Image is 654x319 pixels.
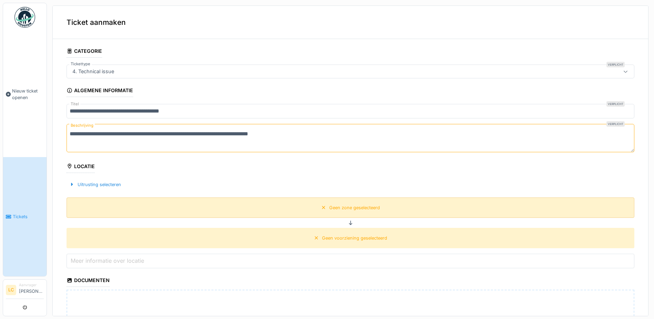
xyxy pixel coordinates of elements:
li: [PERSON_NAME] [19,282,44,297]
div: Verplicht [606,62,625,67]
div: Verplicht [606,101,625,107]
div: Ticket aanmaken [53,6,648,39]
label: Tickettype [69,61,92,67]
a: LC Aanvrager[PERSON_NAME] [6,282,44,299]
div: Categorie [67,46,102,58]
div: Geen zone geselecteerd [329,204,380,211]
div: Aanvrager [19,282,44,288]
div: Verplicht [606,121,625,127]
div: Documenten [67,275,110,287]
div: Locatie [67,161,95,173]
div: Geen voorziening geselecteerd [322,235,387,241]
a: Nieuw ticket openen [3,31,47,157]
img: Badge_color-CXgf-gQk.svg [14,7,35,28]
li: LC [6,285,16,295]
label: Beschrijving [69,121,95,130]
div: 4. Technical issue [70,68,117,75]
span: Tickets [13,213,44,220]
a: Tickets [3,157,47,276]
div: Uitrusting selecteren [67,180,124,189]
label: Titel [69,101,80,107]
span: Nieuw ticket openen [12,88,44,101]
label: Meer informatie over locatie [69,257,145,265]
div: Algemene informatie [67,85,133,97]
